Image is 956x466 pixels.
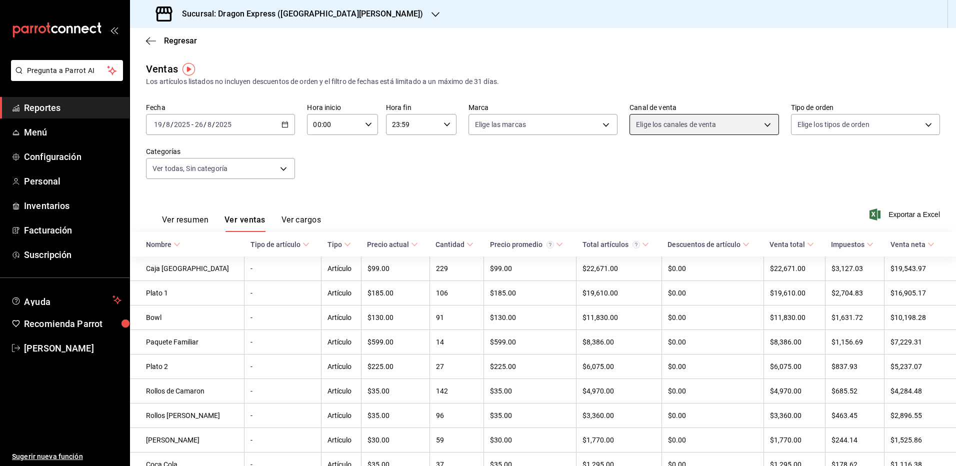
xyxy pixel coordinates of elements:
td: - [244,403,321,428]
label: Fecha [146,104,295,111]
div: Los artículos listados no incluyen descuentos de orden y el filtro de fechas está limitado a un m... [146,76,940,87]
td: $0.00 [661,428,763,452]
td: $130.00 [484,305,576,330]
input: -- [207,120,212,128]
button: Ver cargos [281,215,321,232]
span: Exportar a Excel [871,208,940,220]
span: Tipo de artículo [250,240,309,248]
td: $599.00 [484,330,576,354]
div: Cantidad [435,240,464,248]
label: Hora inicio [307,104,377,111]
td: Bowl [130,305,244,330]
td: $6,075.00 [576,354,662,379]
td: $225.00 [484,354,576,379]
span: Elige los canales de venta [636,119,716,129]
td: - [244,379,321,403]
span: Impuestos [831,240,873,248]
span: / [203,120,206,128]
span: / [170,120,173,128]
td: - [244,256,321,281]
span: Facturación [24,223,121,237]
td: $3,360.00 [576,403,662,428]
span: Ver todas, Sin categoría [152,163,227,173]
td: $35.00 [484,403,576,428]
td: $0.00 [661,305,763,330]
td: - [244,305,321,330]
td: $35.00 [361,403,429,428]
td: - [244,281,321,305]
input: ---- [215,120,232,128]
td: Rollos [PERSON_NAME] [130,403,244,428]
label: Hora fin [386,104,456,111]
img: Tooltip marker [182,63,195,75]
div: Impuestos [831,240,864,248]
td: $22,671.00 [576,256,662,281]
td: Rollos de Camaron [130,379,244,403]
td: 59 [429,428,484,452]
span: Venta total [769,240,814,248]
td: 14 [429,330,484,354]
td: $837.93 [825,354,884,379]
input: -- [153,120,162,128]
td: [PERSON_NAME] [130,428,244,452]
span: Suscripción [24,248,121,261]
td: $99.00 [361,256,429,281]
td: 142 [429,379,484,403]
td: $30.00 [361,428,429,452]
td: $1,631.72 [825,305,884,330]
td: $4,970.00 [576,379,662,403]
td: $225.00 [361,354,429,379]
span: Regresar [164,36,197,45]
td: 91 [429,305,484,330]
span: Menú [24,125,121,139]
td: $11,830.00 [763,305,825,330]
td: $35.00 [484,379,576,403]
td: $0.00 [661,330,763,354]
td: $22,671.00 [763,256,825,281]
td: Artículo [321,354,361,379]
span: Total artículos [582,240,649,248]
button: Ver resumen [162,215,208,232]
span: Configuración [24,150,121,163]
td: Plato 2 [130,354,244,379]
input: -- [194,120,203,128]
td: 106 [429,281,484,305]
td: Artículo [321,256,361,281]
span: Elige las marcas [475,119,526,129]
div: Precio actual [367,240,409,248]
span: Descuentos de artículo [667,240,749,248]
span: [PERSON_NAME] [24,341,121,355]
td: - [244,428,321,452]
label: Marca [468,104,617,111]
td: $185.00 [361,281,429,305]
td: Artículo [321,281,361,305]
div: Total artículos [582,240,640,248]
span: Precio promedio [490,240,563,248]
td: $0.00 [661,281,763,305]
span: Reportes [24,101,121,114]
span: Precio actual [367,240,418,248]
div: Nombre [146,240,171,248]
span: / [212,120,215,128]
td: - [244,330,321,354]
td: $35.00 [361,379,429,403]
td: $6,075.00 [763,354,825,379]
label: Canal de venta [629,104,778,111]
td: $3,360.00 [763,403,825,428]
span: Cantidad [435,240,473,248]
span: / [162,120,165,128]
td: $244.14 [825,428,884,452]
td: - [244,354,321,379]
td: $19,610.00 [576,281,662,305]
div: Descuentos de artículo [667,240,740,248]
span: Ayuda [24,294,108,306]
button: Pregunta a Parrot AI [11,60,123,81]
td: $19,610.00 [763,281,825,305]
span: Sugerir nueva función [12,451,121,462]
td: $185.00 [484,281,576,305]
label: Tipo de orden [791,104,940,111]
td: $463.45 [825,403,884,428]
td: 27 [429,354,484,379]
td: $8,386.00 [763,330,825,354]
